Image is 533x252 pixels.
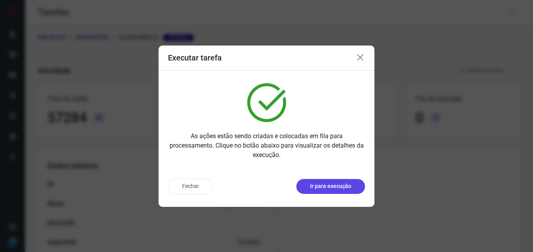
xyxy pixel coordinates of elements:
img: verified.svg [247,83,286,122]
p: Ir para execução [310,182,351,190]
button: Fechar [168,179,213,194]
h3: Executar tarefa [168,53,222,62]
button: Ir para execução [296,179,365,194]
p: As ações estão sendo criadas e colocadas em fila para processamento. Clique no botão abaixo para ... [168,131,365,160]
